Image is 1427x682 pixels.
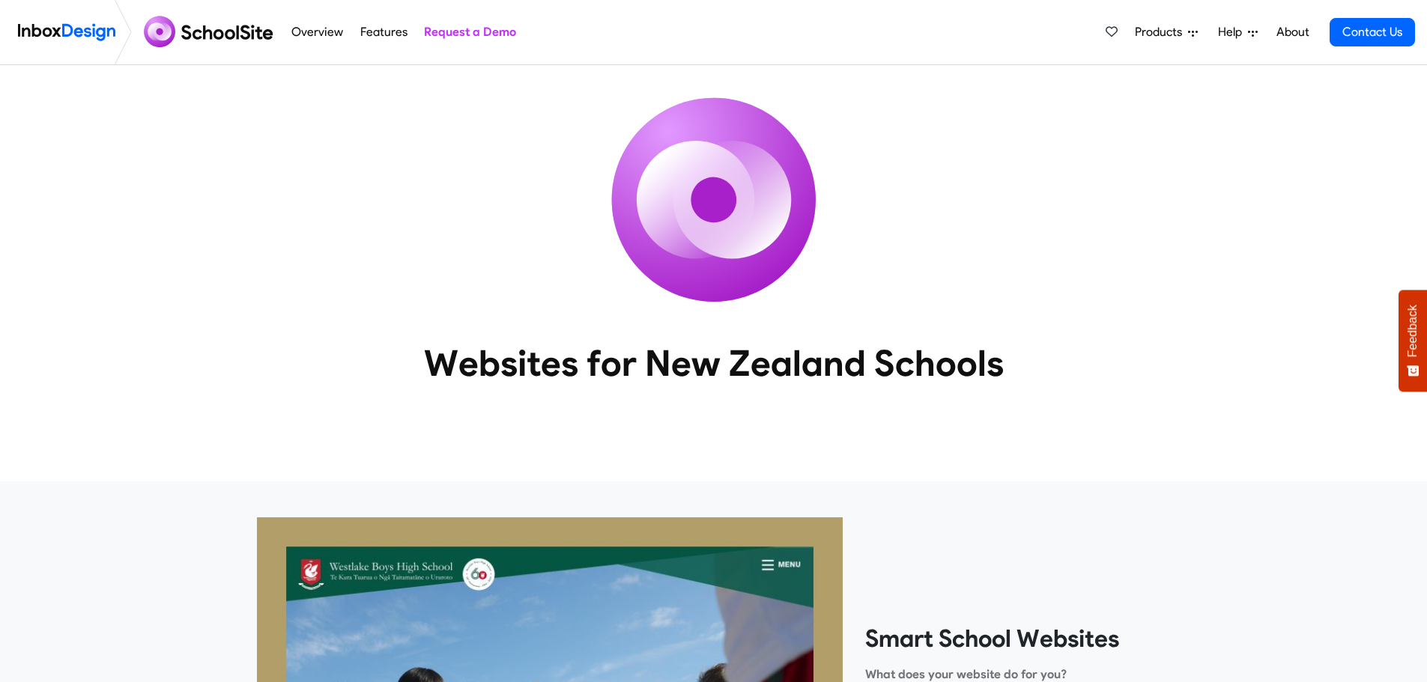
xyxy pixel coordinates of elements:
a: Help [1212,17,1264,47]
strong: What does your website do for you? [865,667,1067,681]
heading: Websites for New Zealand Schools [358,341,1070,386]
a: Overview [288,17,348,47]
a: Request a Demo [419,17,520,47]
span: Products [1135,23,1188,41]
a: Contact Us [1330,18,1415,46]
img: icon_schoolsite.svg [579,65,849,335]
a: About [1272,17,1313,47]
span: Feedback [1406,305,1420,357]
button: Feedback - Show survey [1399,290,1427,392]
span: Help [1218,23,1248,41]
a: Features [356,17,411,47]
heading: Smart School Websites [865,624,1171,654]
img: schoolsite logo [138,14,283,50]
a: Products [1129,17,1204,47]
